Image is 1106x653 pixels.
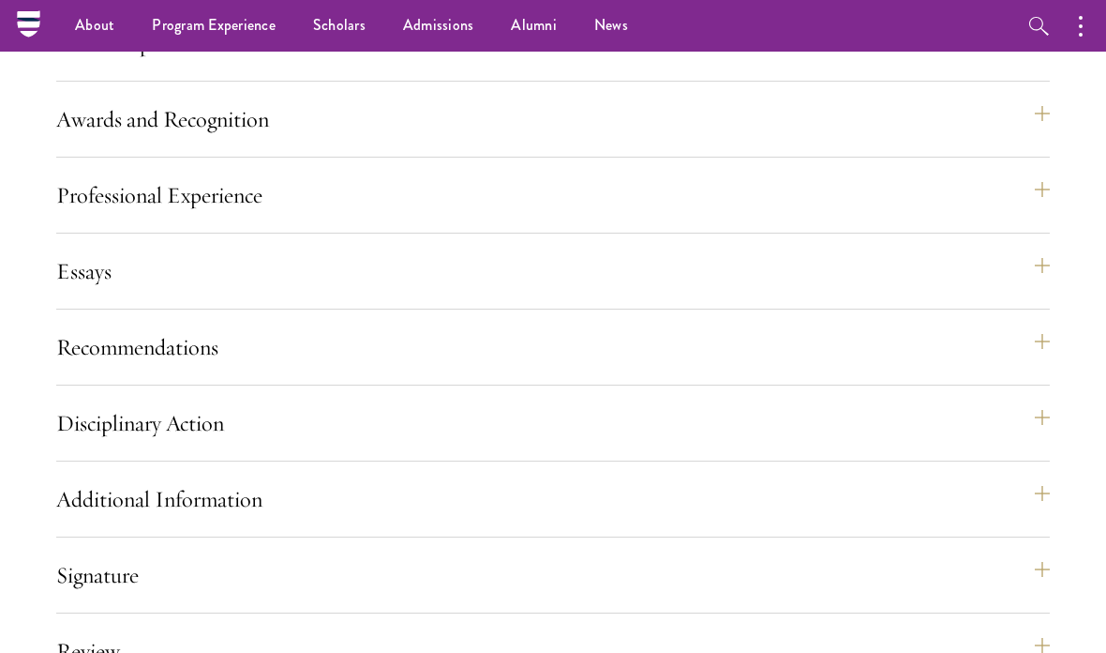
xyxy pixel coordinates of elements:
[56,325,1050,370] button: Recommendations
[56,553,1050,598] button: Signature
[56,173,1050,218] button: Professional Experience
[56,249,1050,294] button: Essays
[56,97,1050,142] button: Awards and Recognition
[56,477,1050,522] button: Additional Information
[56,401,1050,446] button: Disciplinary Action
